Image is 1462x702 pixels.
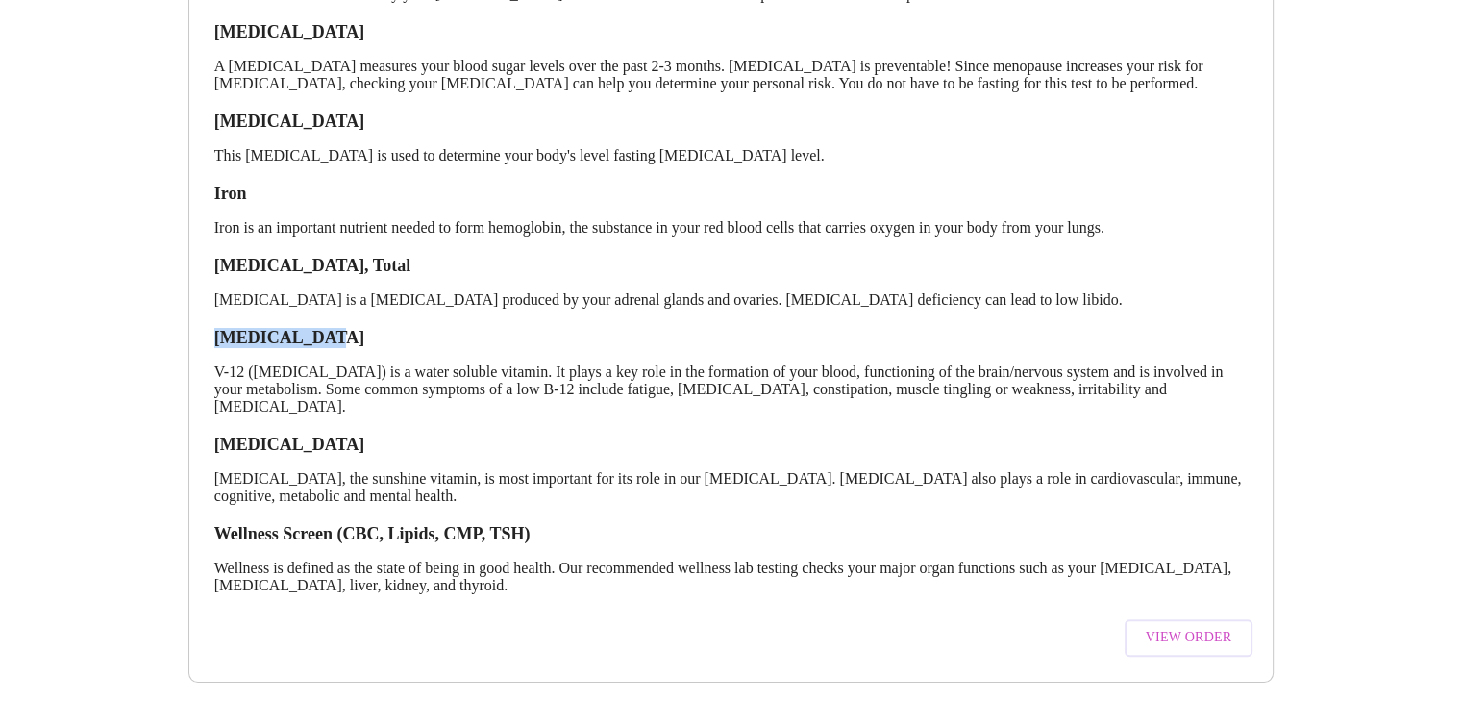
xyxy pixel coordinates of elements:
[214,291,1249,309] p: [MEDICAL_DATA] is a [MEDICAL_DATA] produced by your adrenal glands and ovaries. [MEDICAL_DATA] de...
[214,524,1249,544] h3: Wellness Screen (CBC, Lipids, CMP, TSH)
[214,256,1249,276] h3: [MEDICAL_DATA], Total
[1146,626,1232,650] span: View Order
[1120,610,1258,666] a: View Order
[214,328,1249,348] h3: [MEDICAL_DATA]
[214,219,1249,237] p: Iron is an important nutrient needed to form hemoglobin, the substance in your red blood cells th...
[214,364,1249,415] p: V-12 ([MEDICAL_DATA]) is a water soluble vitamin. It plays a key role in the formation of your bl...
[214,435,1249,455] h3: [MEDICAL_DATA]
[214,112,1249,132] h3: [MEDICAL_DATA]
[214,58,1249,92] p: A [MEDICAL_DATA] measures your blood sugar levels over the past 2-3 months. [MEDICAL_DATA] is pre...
[214,470,1249,505] p: [MEDICAL_DATA], the sunshine vitamin, is most important for its role in our [MEDICAL_DATA]. [MEDI...
[1125,619,1253,657] button: View Order
[214,22,1249,42] h3: [MEDICAL_DATA]
[214,147,1249,164] p: This [MEDICAL_DATA] is used to determine your body's level fasting [MEDICAL_DATA] level.
[214,184,1249,204] h3: Iron
[214,560,1249,594] p: Wellness is defined as the state of being in good health. Our recommended wellness lab testing ch...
